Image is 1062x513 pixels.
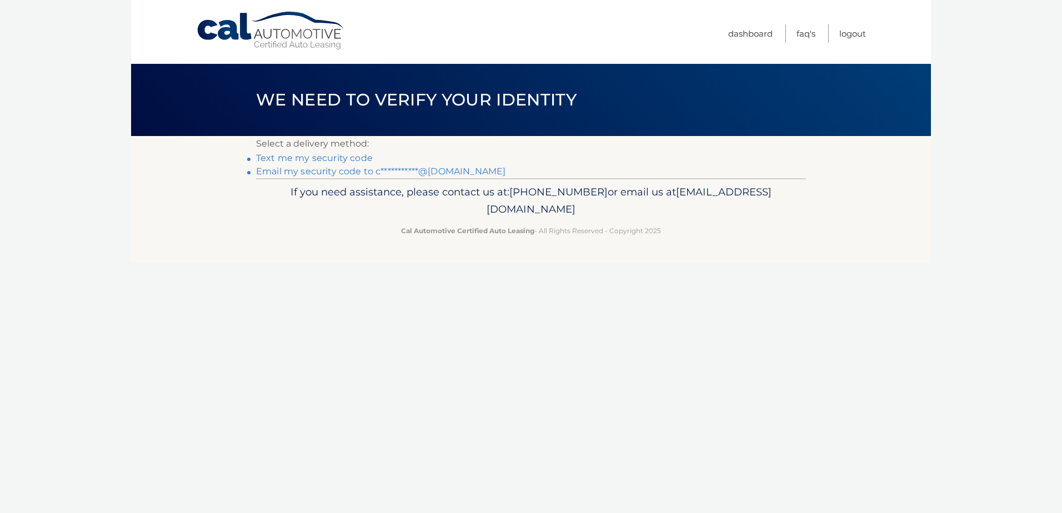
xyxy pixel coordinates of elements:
a: FAQ's [796,24,815,43]
span: We need to verify your identity [256,89,577,110]
a: Logout [839,24,866,43]
a: Dashboard [728,24,773,43]
p: If you need assistance, please contact us at: or email us at [263,183,799,219]
p: - All Rights Reserved - Copyright 2025 [263,225,799,237]
span: [PHONE_NUMBER] [509,185,608,198]
a: Cal Automotive [196,11,346,51]
strong: Cal Automotive Certified Auto Leasing [401,227,534,235]
a: Text me my security code [256,153,373,163]
p: Select a delivery method: [256,136,806,152]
